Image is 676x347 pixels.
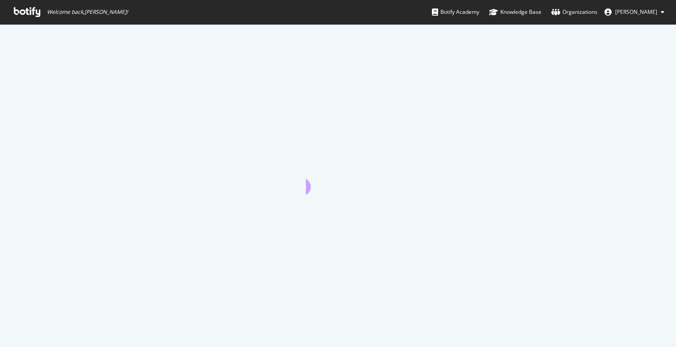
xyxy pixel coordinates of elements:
button: [PERSON_NAME] [597,5,672,19]
div: Organizations [551,8,597,17]
span: Welcome back, [PERSON_NAME] ! [47,8,128,16]
div: Botify Academy [432,8,479,17]
div: animation [306,163,370,195]
span: John McLendon [615,8,657,16]
div: Knowledge Base [489,8,541,17]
